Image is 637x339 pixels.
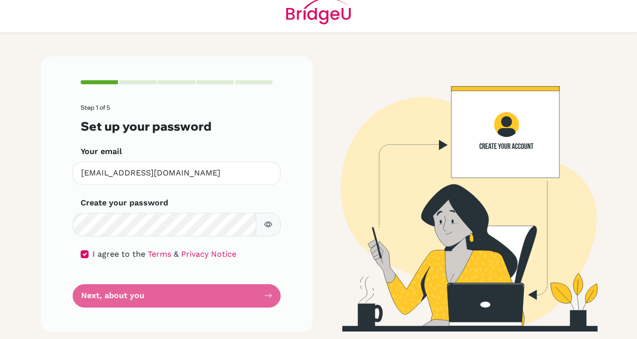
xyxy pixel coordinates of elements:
[73,162,281,185] input: Insert your email*
[81,197,168,209] label: Create your password
[81,119,273,134] h3: Set up your password
[148,249,171,259] a: Terms
[81,146,122,158] label: Your email
[81,104,110,111] span: Step 1 of 5
[93,249,145,259] span: I agree to the
[181,249,236,259] a: Privacy Notice
[174,249,179,259] span: &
